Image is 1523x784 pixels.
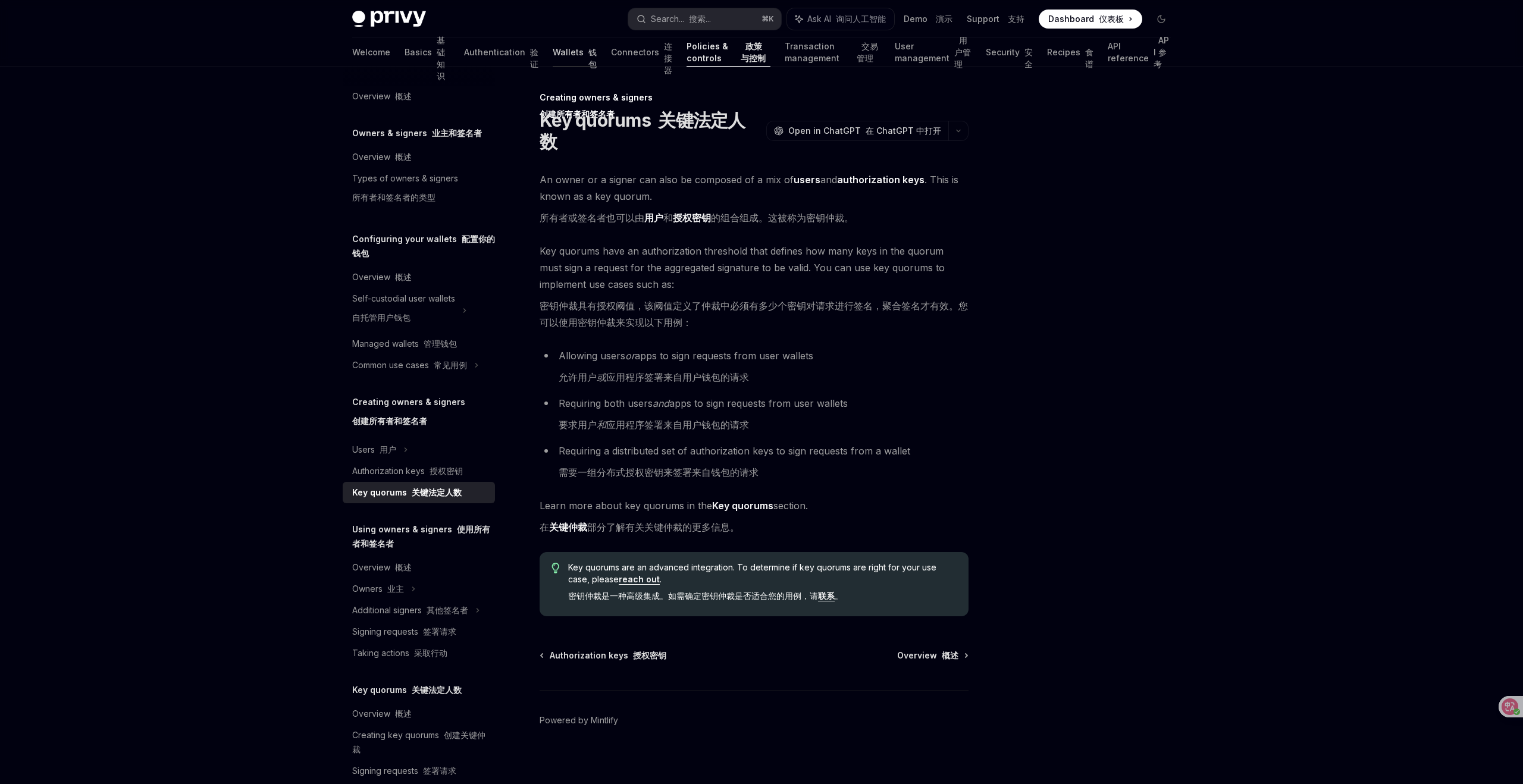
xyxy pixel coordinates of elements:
[936,14,952,24] font: 演示
[687,38,770,67] a: Policies & controls 政策与控制
[664,41,672,75] font: 连接器
[395,91,412,101] font: 概述
[785,38,881,67] a: Transaction management 交易管理
[343,460,495,482] a: Authorization keys 授权密钥
[788,125,941,137] span: Open in ChatGPT
[619,574,660,585] a: reach out
[352,728,488,757] div: Creating key quorums
[540,212,854,224] font: 所有者或签名者也可以由 和 的组合组成。这被称为密钥仲裁。
[540,443,969,485] li: Requiring a distributed set of authorization keys to sign requests from a wallet
[588,47,597,69] font: 钱包
[352,683,462,697] h5: Key quorums
[343,642,495,664] a: Taking actions 采取行动
[414,648,447,658] font: 采取行动
[540,243,969,335] span: Key quorums have an authorization threshold that defines how many keys in the quorum must sign a ...
[343,333,495,355] a: Managed wallets 管理钱包
[395,152,412,162] font: 概述
[653,397,669,409] em: and
[352,443,396,457] div: Users
[352,416,427,426] font: 创建所有者和签名者
[967,13,1024,25] a: Support 支持
[395,562,412,572] font: 概述
[352,358,467,372] div: Common use cases
[395,272,412,282] font: 概述
[352,707,412,721] div: Overview
[540,714,618,726] a: Powered by Mintlify
[530,47,538,69] font: 验证
[866,126,941,136] font: 在 ChatGPT 中打开
[343,482,495,503] a: Key quorums 关键法定人数
[352,270,412,284] div: Overview
[568,562,957,607] span: Key quorums are an advanced integration. To determine if key quorums are right for your use case,...
[352,150,412,164] div: Overview
[352,192,435,202] font: 所有者和签名者的类型
[343,725,495,760] a: Creating key quorums 创建关键仲裁
[352,560,412,575] div: Overview
[540,109,745,152] font: 关键法定人数
[553,38,597,67] a: Wallets 钱包
[430,466,463,476] font: 授权密钥
[540,109,761,152] h1: Key quorums
[437,35,445,81] font: 基础知识
[1108,38,1171,67] a: API reference API 参考
[761,14,774,24] span: ⌘ K
[549,521,587,533] strong: 关键仲裁
[412,487,462,497] font: 关键法定人数
[352,464,463,478] div: Authorization keys
[1154,35,1169,69] font: API 参考
[1048,13,1124,25] span: Dashboard
[712,500,773,512] a: Key quorums
[895,38,972,67] a: User management 用户管理
[432,128,482,138] font: 业主和签名者
[343,557,495,578] a: Overview 概述
[424,338,457,349] font: 管理钱包
[904,13,952,25] a: Demo 演示
[352,171,458,209] div: Types of owners & signers
[540,300,968,328] font: 密钥仲裁具有授权阈值，该阈值定义了仲裁中必须有多少个密钥对请求进行签名，聚合签名才有效。您可以使用密钥仲裁来实现以下用例：
[818,591,835,601] a: 联系
[352,89,412,104] div: Overview
[551,563,560,573] svg: Tip
[540,171,969,231] span: An owner or a signer can also be composed of a mix of and . This is known as a key quorum.
[712,500,773,512] strong: Key quorums
[387,584,404,594] font: 业主
[343,86,495,107] a: Overview 概述
[1099,14,1124,24] font: 仪表板
[352,646,447,660] div: Taking actions
[352,485,462,500] div: Key quorums
[942,650,958,660] font: 概述
[766,121,948,141] button: Open in ChatGPT 在 ChatGPT 中打开
[380,444,396,454] font: 用户
[568,591,843,601] font: 密钥仲裁是一种高级集成。如需确定密钥仲裁是否适合您的用例，请 。
[689,14,711,24] font: 搜索...
[352,764,456,778] div: Signing requests
[540,395,969,438] li: Requiring both users apps to sign requests from user wallets
[625,350,635,362] em: or
[787,8,894,30] button: Ask AI 询问人工智能
[644,212,663,224] a: 用户
[352,625,456,639] div: Signing requests
[741,41,766,63] font: 政策与控制
[954,35,971,69] font: 用户管理
[540,497,969,540] span: Learn more about key quorums in the section.
[352,337,457,351] div: Managed wallets
[611,38,672,67] a: Connectors 连接器
[559,371,749,383] font: 允许用户 应用程序签署来自用户钱包的请求
[540,92,969,104] div: Creating owners & signers
[343,266,495,288] a: Overview 概述
[559,419,749,431] font: 要求用户 应用程序签署来自用户钱包的请求
[540,347,969,390] li: Allowing users apps to sign requests from user wallets
[1008,14,1024,24] font: 支持
[427,605,468,615] font: 其他签名者
[597,419,606,431] em: 和
[540,521,739,534] font: 在 部分了解有关关键仲裁的更多信息。
[559,466,759,478] font: 需要一组分布式授权密钥来签署来自钱包的请求
[405,38,450,67] a: Basics 基础知识
[837,174,925,186] a: authorization keys
[352,312,410,322] font: 自托管用户钱包
[633,650,666,660] font: 授权密钥
[352,11,426,27] img: dark logo
[423,626,456,636] font: 签署请求
[423,766,456,776] font: 签署请求
[352,582,404,596] div: Owners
